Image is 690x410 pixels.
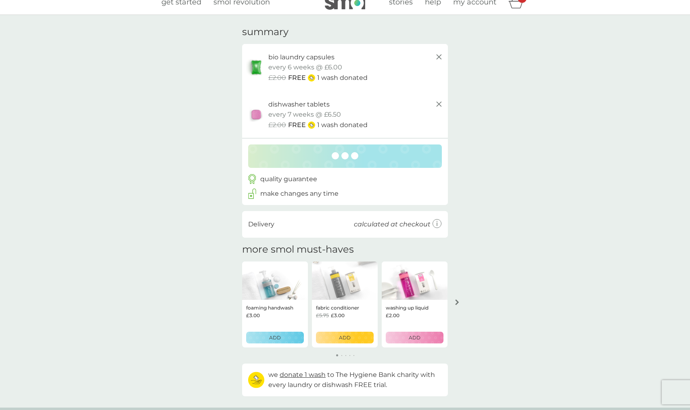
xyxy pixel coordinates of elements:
span: £2.00 [268,120,286,130]
span: £5.75 [316,312,329,319]
p: Delivery [248,219,274,230]
p: ADD [339,334,351,341]
span: FREE [288,73,306,83]
p: ADD [409,334,420,341]
button: ADD [246,332,304,343]
p: every 6 weeks @ £6.00 [268,62,342,73]
p: we to The Hygiene Bank charity with every laundry or dishwash FREE trial. [268,370,442,390]
button: ADD [316,332,374,343]
span: £3.00 [331,312,345,319]
p: quality guarantee [260,174,317,184]
p: foaming handwash [246,304,293,312]
p: dishwasher tablets [268,99,330,110]
span: £3.00 [246,312,260,319]
span: £2.00 [268,73,286,83]
span: FREE [288,120,306,130]
button: ADD [386,332,443,343]
p: calculated at checkout [354,219,431,230]
p: 1 wash donated [317,120,368,130]
h2: more smol must-haves [242,244,354,255]
span: donate 1 wash [280,371,326,379]
p: 1 wash donated [317,73,368,83]
p: make changes any time [260,188,339,199]
p: washing up liquid [386,304,429,312]
p: every 7 weeks @ £6.50 [268,109,341,120]
p: ADD [269,334,281,341]
p: bio laundry capsules [268,52,335,63]
p: fabric conditioner [316,304,359,312]
span: £2.00 [386,312,399,319]
h3: summary [242,26,289,38]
